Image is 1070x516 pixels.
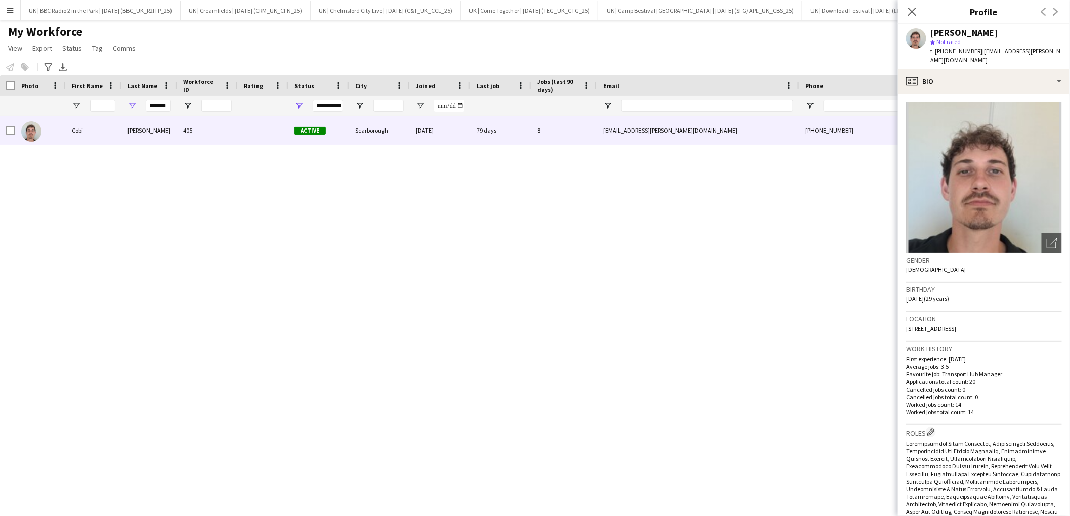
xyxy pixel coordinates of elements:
p: First experience: [DATE] [906,355,1062,363]
div: [PERSON_NAME] [121,116,177,145]
span: Joined [416,82,436,90]
p: Cancelled jobs total count: 0 [906,393,1062,401]
span: Status [62,44,82,53]
app-action-btn: Export XLSX [57,61,69,73]
span: First Name [72,82,103,90]
button: Open Filter Menu [603,101,612,110]
input: First Name Filter Input [90,100,115,112]
input: City Filter Input [373,100,404,112]
button: Open Filter Menu [72,101,81,110]
span: Rating [244,82,263,90]
div: [EMAIL_ADDRESS][PERSON_NAME][DOMAIN_NAME] [597,116,799,145]
input: Workforce ID Filter Input [201,100,232,112]
p: Average jobs: 3.5 [906,363,1062,370]
button: UK | Camp Bestival [GEOGRAPHIC_DATA] | [DATE] (SFG/ APL_UK_CBS_25) [598,1,802,20]
span: Export [32,44,52,53]
span: Tag [92,44,103,53]
span: Status [294,82,314,90]
span: t. [PHONE_NUMBER] [930,47,983,55]
h3: Birthday [906,285,1062,294]
button: UK | Come Together | [DATE] (TEG_UK_CTG_25) [461,1,598,20]
app-action-btn: Advanced filters [42,61,54,73]
div: Open photos pop-in [1042,233,1062,253]
button: Open Filter Menu [805,101,815,110]
div: 79 days [470,116,531,145]
div: Bio [898,69,1070,94]
button: Open Filter Menu [183,101,192,110]
span: View [8,44,22,53]
input: Joined Filter Input [434,100,464,112]
a: View [4,41,26,55]
span: Photo [21,82,38,90]
button: Open Filter Menu [127,101,137,110]
input: Phone Filter Input [824,100,923,112]
button: UK | BBC Radio 2 in the Park | [DATE] (BBC_UK_R2ITP_25) [21,1,181,20]
div: 405 [177,116,238,145]
button: UK | Chelmsford City Live | [DATE] (C&T_UK_CCL_25) [311,1,461,20]
h3: Gender [906,255,1062,265]
button: UK | Download Festival | [DATE] (LN_UK_DLF_25) [802,1,945,20]
span: Last Name [127,82,157,90]
img: Cobi Venning-Brown [21,121,41,142]
span: Last job [477,82,499,90]
img: Crew avatar or photo [906,102,1062,253]
h3: Work history [906,344,1062,353]
span: Email [603,82,619,90]
div: [DATE] [410,116,470,145]
p: Applications total count: 20 [906,378,1062,385]
p: Worked jobs total count: 14 [906,408,1062,416]
h3: Profile [898,5,1070,18]
a: Tag [88,41,107,55]
span: Comms [113,44,136,53]
span: Phone [805,82,823,90]
h3: Location [906,314,1062,323]
div: [PHONE_NUMBER] [799,116,929,145]
input: Email Filter Input [621,100,793,112]
h3: Roles [906,427,1062,438]
span: Not rated [936,38,961,46]
button: Open Filter Menu [355,101,364,110]
p: Cancelled jobs count: 0 [906,385,1062,393]
button: UK | Creamfields | [DATE] (CRM_UK_CFN_25) [181,1,311,20]
a: Comms [109,41,140,55]
button: Open Filter Menu [294,101,304,110]
button: Open Filter Menu [416,101,425,110]
div: Cobi [66,116,121,145]
span: [DEMOGRAPHIC_DATA] [906,266,966,273]
a: Status [58,41,86,55]
span: Workforce ID [183,78,220,93]
span: [STREET_ADDRESS] [906,325,956,332]
div: Scarborough [349,116,410,145]
span: Jobs (last 90 days) [537,78,579,93]
span: [DATE] (29 years) [906,295,949,303]
a: Export [28,41,56,55]
span: City [355,82,367,90]
div: [PERSON_NAME] [930,28,998,37]
input: Last Name Filter Input [146,100,171,112]
div: 8 [531,116,597,145]
p: Worked jobs count: 14 [906,401,1062,408]
span: | [EMAIL_ADDRESS][PERSON_NAME][DOMAIN_NAME] [930,47,1061,64]
span: Active [294,127,326,135]
span: My Workforce [8,24,82,39]
p: Favourite job: Transport Hub Manager [906,370,1062,378]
